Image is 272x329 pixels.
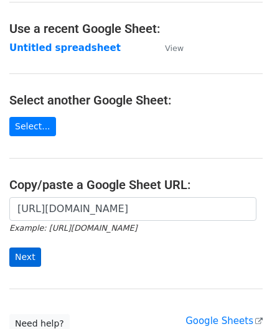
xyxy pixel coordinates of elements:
[152,42,184,53] a: View
[9,177,263,192] h4: Copy/paste a Google Sheet URL:
[9,93,263,108] h4: Select another Google Sheet:
[9,21,263,36] h4: Use a recent Google Sheet:
[9,117,56,136] a: Select...
[185,315,263,327] a: Google Sheets
[9,223,137,233] small: Example: [URL][DOMAIN_NAME]
[9,42,121,53] a: Untitled spreadsheet
[9,197,256,221] input: Paste your Google Sheet URL here
[165,44,184,53] small: View
[9,248,41,267] input: Next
